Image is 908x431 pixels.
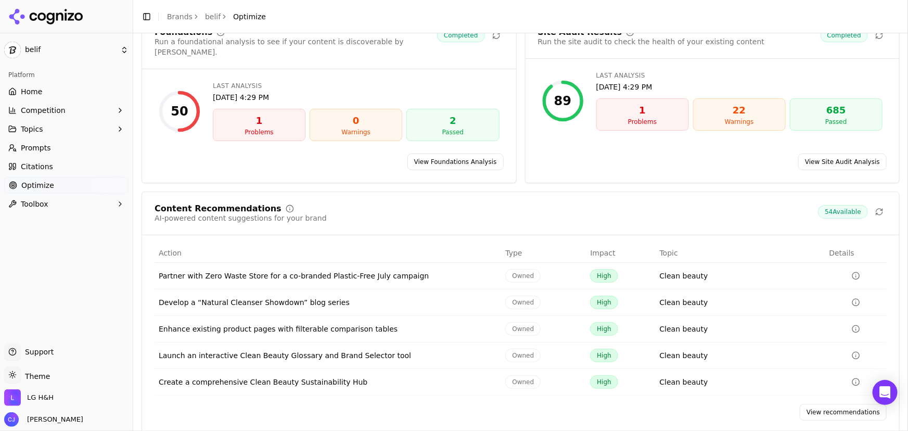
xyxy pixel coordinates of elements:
[233,11,266,22] span: Optimize
[660,248,821,258] div: Topic
[873,380,898,405] div: Open Intercom Messenger
[21,105,66,116] span: Competition
[4,389,21,406] img: LG H&H
[660,297,708,308] a: Clean beauty
[590,322,618,336] span: High
[4,412,19,427] img: Clay Johnson
[21,161,53,172] span: Citations
[505,375,541,389] span: Owned
[21,86,42,97] span: Home
[218,113,301,128] div: 1
[155,205,282,213] div: Content Recommendations
[596,71,883,80] div: Last Analysis
[829,248,883,258] div: Details
[4,102,129,119] button: Competition
[159,324,497,334] div: Enhance existing product pages with filterable comparison tables
[660,377,708,387] a: Clean beauty
[21,347,54,357] span: Support
[4,177,129,194] a: Optimize
[660,324,708,334] a: Clean beauty
[171,103,188,120] div: 50
[159,377,497,387] div: Create a comprehensive Clean Beauty Sustainability Hub
[21,372,50,381] span: Theme
[4,67,129,83] div: Platform
[25,45,116,55] span: belif
[505,248,582,258] div: Type
[155,213,327,223] div: AI-powered content suggestions for your brand
[411,128,494,136] div: Passed
[155,36,437,57] div: Run a foundational analysis to see if your content is discoverable by [PERSON_NAME].
[4,158,129,175] a: Citations
[4,42,21,58] img: belif
[795,118,878,126] div: Passed
[505,322,541,336] span: Owned
[660,271,708,281] a: Clean beauty
[590,269,618,283] span: High
[601,118,684,126] div: Problems
[159,297,497,308] div: Develop a “Natural Cleanser Showdown” blog series
[4,83,129,100] a: Home
[437,29,484,42] span: Completed
[314,128,398,136] div: Warnings
[601,103,684,118] div: 1
[590,375,618,389] span: High
[800,404,887,421] a: View recommendations
[554,93,571,109] div: 89
[596,82,883,92] div: [DATE] 4:29 PM
[159,248,497,258] div: Action
[4,389,54,406] button: Open organization switcher
[818,205,868,219] span: 54 Available
[21,180,54,191] span: Optimize
[4,412,83,427] button: Open user button
[411,113,494,128] div: 2
[205,11,221,22] a: belif
[505,296,541,309] span: Owned
[590,248,651,258] div: Impact
[4,196,129,212] button: Toolbox
[213,82,500,90] div: Last Analysis
[698,103,781,118] div: 22
[21,124,43,134] span: Topics
[795,103,878,118] div: 685
[218,128,301,136] div: Problems
[590,349,618,362] span: High
[21,199,48,209] span: Toolbox
[505,349,541,362] span: Owned
[159,271,497,281] div: Partner with Zero Waste Store for a co-branded Plastic-Free July campaign
[4,140,129,156] a: Prompts
[27,393,54,402] span: LG H&H
[590,296,618,309] span: High
[4,121,129,137] button: Topics
[314,113,398,128] div: 0
[821,29,868,42] span: Completed
[159,350,497,361] div: Launch an interactive Clean Beauty Glossary and Brand Selector tool
[167,12,193,21] a: Brands
[407,154,504,170] a: View Foundations Analysis
[538,36,765,47] div: Run the site audit to check the health of your existing content
[21,143,51,153] span: Prompts
[23,415,83,424] span: [PERSON_NAME]
[167,11,266,22] nav: breadcrumb
[660,350,708,361] a: Clean beauty
[798,154,887,170] a: View Site Audit Analysis
[505,269,541,283] span: Owned
[155,244,887,396] div: Data table
[213,92,500,103] div: [DATE] 4:29 PM
[698,118,781,126] div: Warnings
